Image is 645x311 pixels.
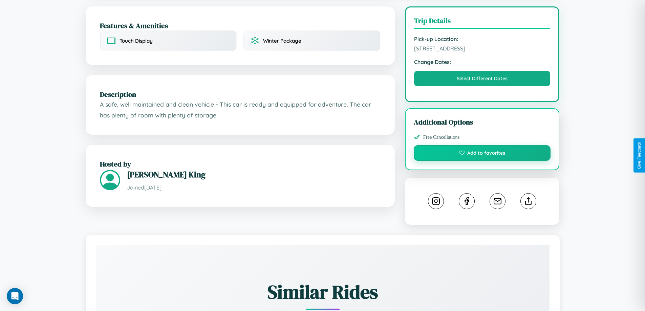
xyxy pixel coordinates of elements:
[127,169,381,180] h3: [PERSON_NAME] King
[637,142,642,169] div: Give Feedback
[414,16,551,29] h3: Trip Details
[100,99,381,120] p: A safe, well maintained and clean vehicle - This car is ready and equipped for adventure. The car...
[414,117,551,127] h3: Additional Options
[414,145,551,161] button: Add to favorites
[120,279,526,305] h2: Similar Rides
[414,59,551,65] strong: Change Dates:
[263,38,301,44] span: Winter Package
[120,38,153,44] span: Touch Display
[414,36,551,42] strong: Pick-up Location:
[100,159,381,169] h2: Hosted by
[100,89,381,99] h2: Description
[127,183,381,193] p: Joined [DATE]
[423,134,460,140] span: Free Cancellations
[100,21,381,30] h2: Features & Amenities
[7,288,23,304] div: Open Intercom Messenger
[414,71,551,86] button: Select Different Dates
[414,45,551,52] span: [STREET_ADDRESS]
